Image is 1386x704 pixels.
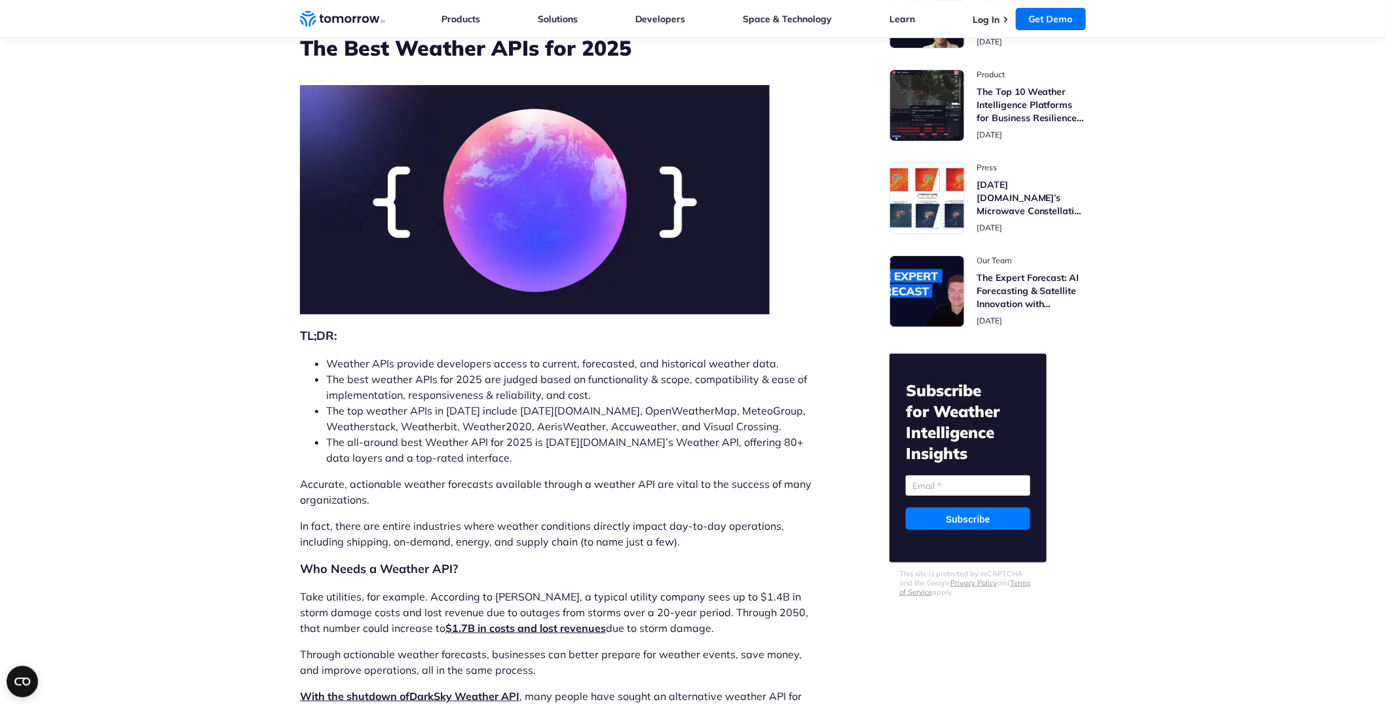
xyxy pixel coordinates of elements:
[300,9,385,29] a: Home link
[977,37,1002,46] span: publish date
[300,476,820,508] p: Accurate, actionable weather forecasts available through a weather API are vital to the success o...
[300,327,820,345] h2: TL;DR:
[977,178,1086,217] h3: [DATE][DOMAIN_NAME]’s Microwave Constellation Ready To Help This Hurricane Season
[977,130,1002,139] span: publish date
[7,666,38,697] button: Open CMP widget
[977,69,1086,80] span: post catecory
[300,518,820,549] p: In fact, there are entire industries where weather conditions directly impact day-to-day operatio...
[977,255,1086,266] span: post catecory
[409,690,434,703] b: Dark
[445,621,606,635] a: $1.7B in costs and lost revenues
[300,646,820,678] p: Through actionable weather forecasts, businesses can better prepare for weather events, save mone...
[326,356,820,371] li: Weather APIs provide developers access to current, forecasted, and historical weather data.
[538,13,578,25] a: Solutions
[300,33,820,62] h1: The Best Weather APIs for 2025
[890,69,1086,141] a: Read The Top 10 Weather Intelligence Platforms for Business Resilience in 2025
[906,380,1030,464] h2: Subscribe for Weather Intelligence Insights
[977,271,1086,310] h3: The Expert Forecast: AI Forecasting & Satellite Innovation with [PERSON_NAME]
[326,371,820,403] li: The best weather APIs for 2025 are judged based on functionality & scope, compatibility & ease of...
[906,475,1030,496] input: Email *
[890,255,1086,327] a: Read The Expert Forecast: AI Forecasting & Satellite Innovation with Randy Chase
[890,13,915,25] a: Learn
[950,578,997,587] a: Privacy Policy
[890,162,1086,234] a: Read Tomorrow.io’s Microwave Constellation Ready To Help This Hurricane Season
[899,578,1030,597] a: Terms of Service
[300,560,820,578] h2: Who Needs a Weather API?
[743,13,832,25] a: Space & Technology
[300,690,519,703] a: With the shutdown ofDarkSky Weather API
[300,589,820,636] p: Take utilities, for example. According to [PERSON_NAME], a typical utility company sees up to $1....
[635,13,686,25] a: Developers
[300,690,434,703] span: With the shutdown of
[326,434,820,466] li: The all-around best Weather API for 2025 is [DATE][DOMAIN_NAME]’s Weather API, offering 80+ data ...
[977,85,1086,124] h3: The Top 10 Weather Intelligence Platforms for Business Resilience in [DATE]
[906,508,1030,530] input: Subscribe
[977,162,1086,173] span: post catecory
[977,223,1002,232] span: publish date
[899,569,1037,597] p: This site is protected by reCAPTCHA and the Google and apply.
[1016,8,1086,30] a: Get Demo
[441,13,480,25] a: Products
[973,14,1000,26] a: Log In
[977,316,1002,325] span: publish date
[326,403,820,434] li: The top weather APIs in [DATE] include [DATE][DOMAIN_NAME], OpenWeatherMap, MeteoGroup, Weatherst...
